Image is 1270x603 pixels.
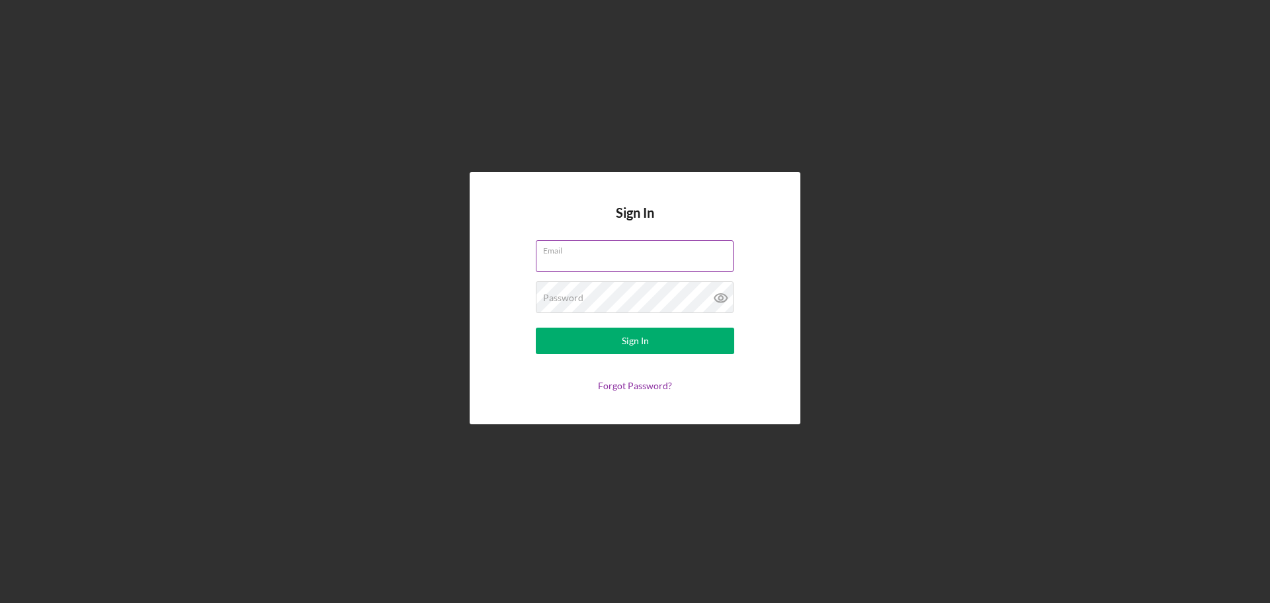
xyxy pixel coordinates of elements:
button: Sign In [536,328,734,354]
div: Sign In [622,328,649,354]
a: Forgot Password? [598,380,672,391]
h4: Sign In [616,205,654,240]
label: Password [543,293,583,303]
label: Email [543,241,734,255]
